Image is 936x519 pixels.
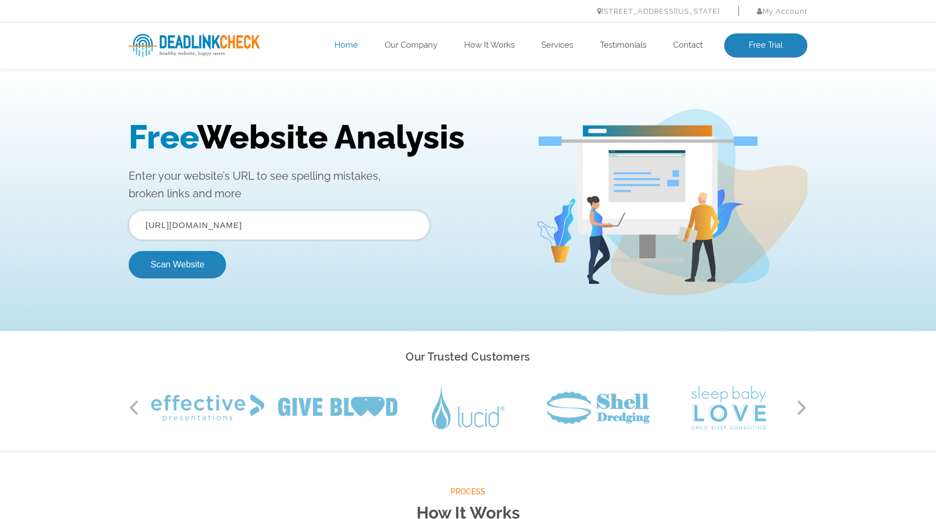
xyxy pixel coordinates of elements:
[129,485,807,499] span: Process
[796,400,807,416] button: Next
[129,94,519,129] p: Enter your website’s URL to see spelling mistakes, broken links and more
[536,36,807,222] img: Free Webiste Analysis
[129,400,140,416] button: Previous
[547,391,650,424] img: Shell Dredging
[539,63,758,73] img: Free Webiste Analysis
[432,387,505,429] img: Lucid
[129,178,226,205] button: Scan Website
[691,386,766,430] img: Sleep Baby Love
[151,394,264,421] img: Effective
[129,44,197,83] span: Free
[278,397,397,419] img: Give Blood
[129,44,519,83] h1: Website Analysis
[129,137,430,167] input: Enter Your URL
[129,347,807,367] h2: Our Trusted Customers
